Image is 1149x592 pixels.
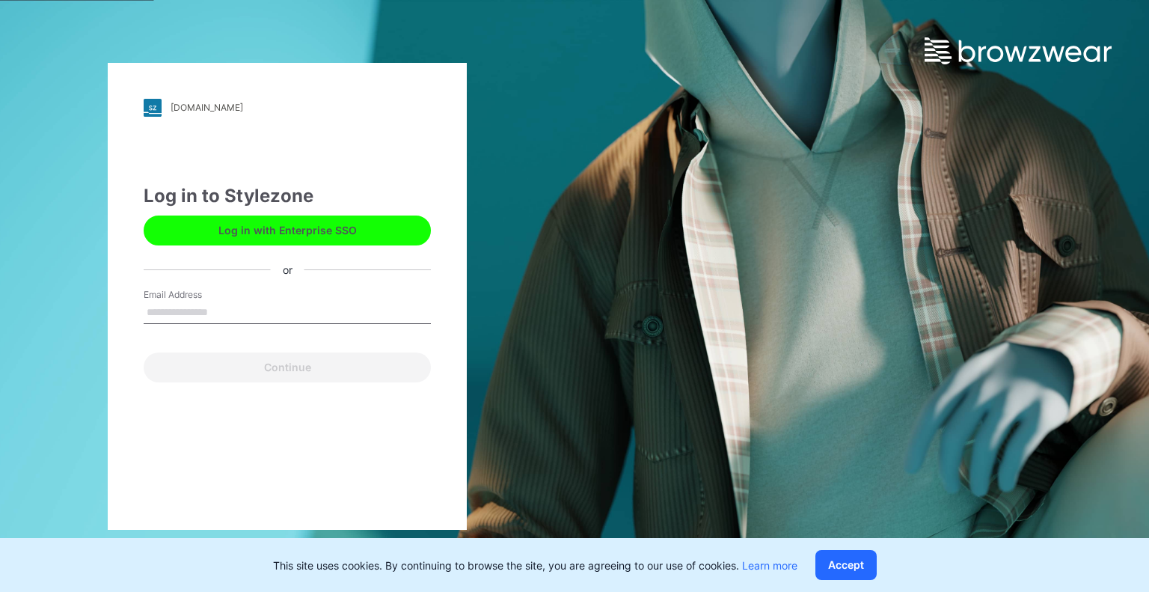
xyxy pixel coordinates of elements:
img: stylezone-logo.562084cfcfab977791bfbf7441f1a819.svg [144,99,162,117]
button: Accept [815,550,877,580]
div: or [271,262,304,278]
a: [DOMAIN_NAME] [144,99,431,117]
button: Log in with Enterprise SSO [144,216,431,245]
p: This site uses cookies. By continuing to browse the site, you are agreeing to our use of cookies. [273,558,797,573]
a: Learn more [742,559,797,572]
div: [DOMAIN_NAME] [171,102,243,113]
div: Log in to Stylezone [144,183,431,210]
img: browzwear-logo.e42bd6dac1945053ebaf764b6aa21510.svg [925,37,1112,64]
label: Email Address [144,288,248,302]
